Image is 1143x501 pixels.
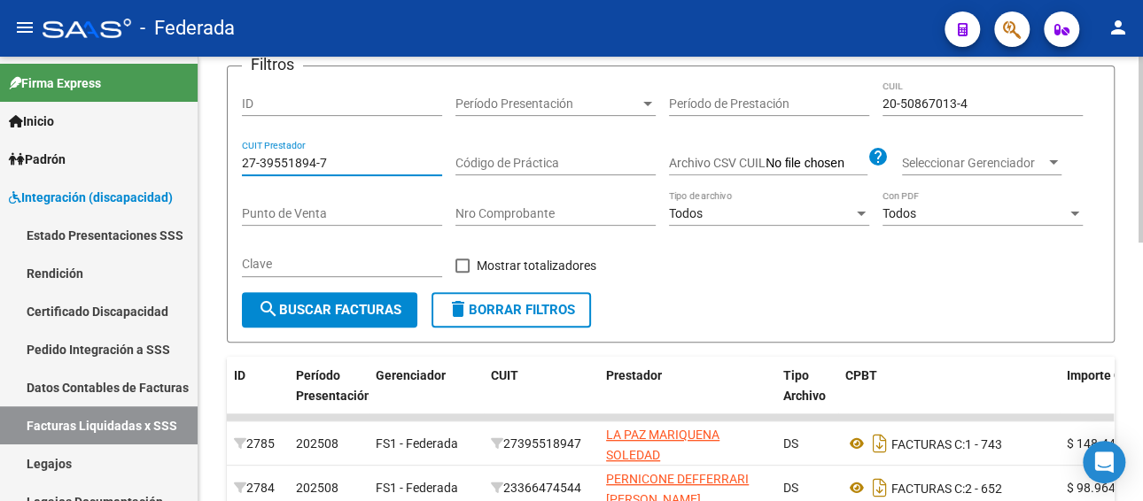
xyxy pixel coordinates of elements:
datatable-header-cell: Período Presentación [289,357,369,435]
div: Open Intercom Messenger [1083,441,1125,483]
span: FACTURAS C: [891,436,965,451]
span: 202508 [296,481,338,495]
h3: Filtros [242,52,303,77]
mat-icon: search [258,298,279,320]
span: Todos [669,206,703,220]
span: Borrar Filtros [447,302,575,318]
div: 2785 [234,434,282,454]
span: Padrón [9,150,66,169]
datatable-header-cell: Prestador [599,357,776,435]
span: Inicio [9,112,54,131]
span: Buscar Facturas [258,302,401,318]
span: CUIT [491,368,518,382]
span: $ 98.964,88 [1067,481,1132,495]
mat-icon: menu [14,17,35,38]
mat-icon: delete [447,298,469,320]
div: 27395518947 [491,434,592,454]
datatable-header-cell: CUIT [484,357,599,435]
span: Firma Express [9,73,101,93]
div: 2784 [234,478,282,498]
datatable-header-cell: Tipo Archivo [776,357,838,435]
datatable-header-cell: CPBT [838,357,1060,435]
span: Prestador [606,368,662,382]
span: LA PAZ MARIQUENA SOLEDAD [606,428,719,462]
span: Todos [883,206,916,220]
button: Buscar Facturas [242,292,417,328]
span: FACTURAS C: [891,481,965,495]
datatable-header-cell: Gerenciador [369,357,484,435]
span: Seleccionar Gerenciador [902,156,1046,171]
span: - Federada [140,9,235,48]
span: Período Presentación [455,96,640,112]
mat-icon: help [867,146,889,167]
span: Archivo CSV CUIL [669,156,766,170]
span: Período Presentación [296,368,371,403]
span: 202508 [296,436,338,451]
span: CPBT [845,368,877,382]
span: DS [783,436,798,451]
input: Archivo CSV CUIL [766,156,867,172]
i: Descargar documento [868,429,891,458]
span: FS1 - Federada [376,436,458,451]
span: Gerenciador [376,368,446,382]
span: Integración (discapacidad) [9,188,173,207]
div: 23366474544 [491,478,592,498]
span: DS [783,481,798,495]
span: FS1 - Federada [376,481,458,495]
span: ID [234,368,245,382]
button: Borrar Filtros [432,292,591,328]
mat-icon: person [1108,17,1129,38]
span: $ 148.447,32 [1067,436,1139,451]
div: 1 - 743 [845,429,1053,458]
span: Tipo Archivo [783,368,826,403]
span: Mostrar totalizadores [477,255,596,276]
datatable-header-cell: ID [227,357,289,435]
